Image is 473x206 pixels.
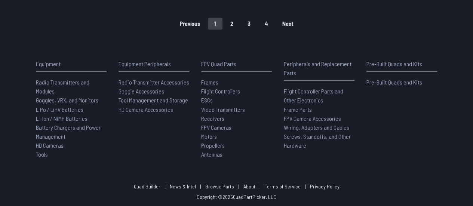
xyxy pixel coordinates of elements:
[36,105,83,113] span: LiPo / LiHV Batteries
[201,150,222,157] span: Antennas
[36,59,107,68] p: Equipment
[284,105,354,114] a: Frame Parts
[119,87,189,96] a: Goggle Accessories
[119,78,189,87] a: Radio Transmitter Accessories
[201,114,272,123] a: Receivers
[284,123,354,132] a: Wiring, Adapters and Cables
[36,114,107,123] a: Li-Ion / NiMH Batteries
[201,132,272,141] a: Motors
[36,78,107,96] a: Radio Transmitters and Modules
[201,96,213,104] span: ESCs
[201,150,272,159] a: Antennas
[284,114,341,122] span: FPV Camera Accessories
[284,87,343,104] span: Flight Controller Parts and Other Electronics
[366,78,437,87] a: Pre-Built Quads and Kits
[284,59,354,77] p: Peripherals and Replacement Parts
[276,18,300,30] button: Next
[201,114,224,122] span: Receivers
[366,79,422,86] span: Pre-Built Quads and Kits
[284,87,354,105] a: Flight Controller Parts and Other Electronics
[201,78,272,87] a: Frames
[265,183,301,189] a: Terms of Service
[119,105,189,114] a: HD Camera Accessories
[36,105,107,114] a: LiPo / LiHV Batteries
[284,105,312,113] span: Frame Parts
[36,141,107,150] a: HD Cameras
[201,141,272,150] a: Propellers
[119,87,164,95] span: Goggle Accessories
[36,114,87,122] span: Li-Ion / NiMH Batteries
[36,96,98,104] span: Goggles, VRX, and Monitors
[36,79,89,95] span: Radio Transmitters and Modules
[284,132,354,150] a: Screws, Standoffs, and Other Hardware
[131,182,343,190] p: | | | | |
[36,141,64,148] span: HD Cameras
[36,123,107,141] a: Battery Chargers and Power Management
[201,123,272,132] a: FPV Cameras
[208,18,222,30] button: 1
[36,96,107,105] a: Goggles, VRX, and Monitors
[201,96,272,105] a: ESCs
[243,183,255,189] a: About
[366,59,437,68] p: Pre-Built Quads and Kits
[134,183,160,189] a: Quad Builder
[201,123,231,130] span: FPV Cameras
[205,183,234,189] a: Browse Parts
[224,18,240,30] button: 2
[201,105,245,113] span: Video Transmitters
[119,96,189,105] a: Tool Management and Storage
[170,183,196,189] a: News & Intel
[119,105,173,113] span: HD Camera Accessories
[282,21,294,27] span: Next
[284,123,349,130] span: Wiring, Adapters and Cables
[258,18,274,30] button: 4
[201,87,272,96] a: Flight Controllers
[36,150,107,159] a: Tools
[201,141,225,148] span: Propellers
[310,183,340,189] a: Privacy Policy
[201,87,240,95] span: Flight Controllers
[36,123,101,139] span: Battery Chargers and Power Management
[119,79,189,86] span: Radio Transmitter Accessories
[201,79,218,86] span: Frames
[201,105,272,114] a: Video Transmitters
[284,114,354,123] a: FPV Camera Accessories
[241,18,257,30] button: 3
[119,96,188,104] span: Tool Management and Storage
[201,59,272,68] p: FPV Quad Parts
[197,193,276,200] p: Copyright © 2025 QuadPartPicker, LLC
[36,150,48,157] span: Tools
[284,132,351,148] span: Screws, Standoffs, and Other Hardware
[201,132,217,139] span: Motors
[119,59,189,68] p: Equipment Peripherals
